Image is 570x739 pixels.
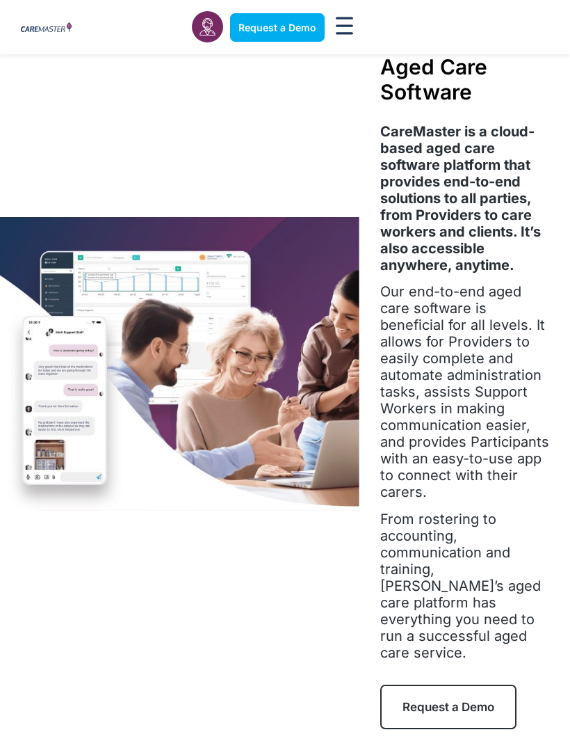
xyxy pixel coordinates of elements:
span: Request a Demo [402,700,494,714]
span: From rostering to accounting, communication and training, [PERSON_NAME]’s aged care platform has ... [380,511,541,661]
h1: Aged Care Software [380,54,549,104]
span: Request a Demo [238,22,316,33]
a: Request a Demo [380,685,516,729]
div: Menu Toggle [332,13,358,42]
span: Our end-to-end aged care software is beneficial for all levels. It allows for Providers to easily... [380,283,549,500]
strong: CareMaster is a cloud-based aged care software platform that provides end-to-end solutions to all... [380,123,541,273]
a: Request a Demo [230,13,325,42]
img: CareMaster Logo [21,22,72,33]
